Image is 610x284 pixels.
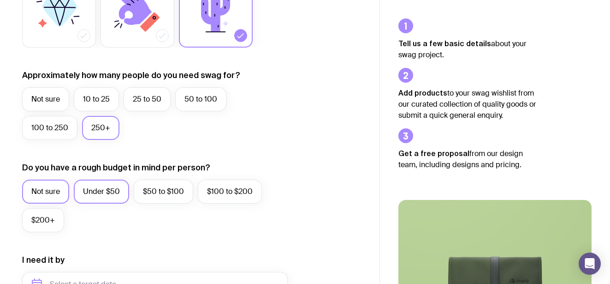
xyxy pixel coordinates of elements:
[398,87,537,121] p: to your swag wishlist from our curated collection of quality goods or submit a quick general enqu...
[74,87,119,111] label: 10 to 25
[22,208,64,232] label: $200+
[134,180,193,204] label: $50 to $100
[398,89,447,97] strong: Add products
[74,180,129,204] label: Under $50
[398,39,491,48] strong: Tell us a few basic details
[22,70,240,81] label: Approximately how many people do you need swag for?
[398,38,537,60] p: about your swag project.
[175,87,226,111] label: 50 to 100
[22,162,210,173] label: Do you have a rough budget in mind per person?
[22,180,69,204] label: Not sure
[22,116,77,140] label: 100 to 250
[198,180,262,204] label: $100 to $200
[579,253,601,275] div: Open Intercom Messenger
[22,87,69,111] label: Not sure
[398,149,469,157] strong: Get a free proposal
[22,254,65,266] label: I need it by
[124,87,171,111] label: 25 to 50
[398,148,537,170] p: from our design team, including designs and pricing.
[82,116,119,140] label: 250+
